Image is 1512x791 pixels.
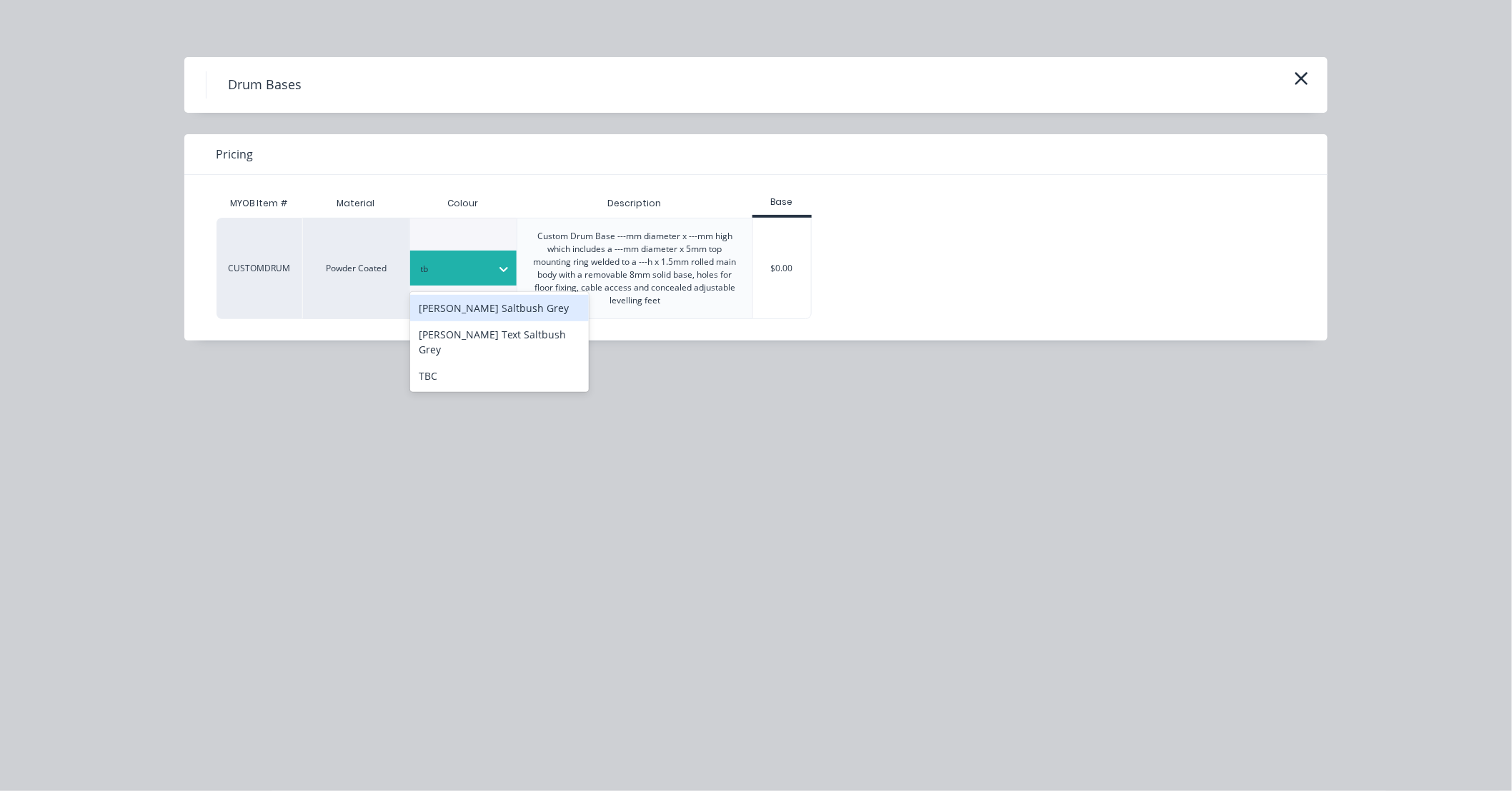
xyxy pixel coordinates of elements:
div: Description [597,186,673,221]
div: [PERSON_NAME] Saltbush Grey [410,295,589,321]
div: Material [302,189,409,218]
div: Colour [409,189,517,218]
div: CUSTOMDRUM [217,218,302,319]
div: [PERSON_NAME] Text Saltbush Grey [410,321,589,363]
div: MYOB Item # [217,189,302,218]
span: Pricing [216,146,253,163]
h4: Drum Bases [206,71,323,99]
div: Custom Drum Base ---mm diameter x ---mm high which includes a ---mm diameter x 5mm top mounting r... [529,230,741,307]
div: $0.00 [753,218,811,318]
div: Powder Coated [302,218,409,319]
div: TBC [410,363,589,389]
div: Base [752,196,812,208]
